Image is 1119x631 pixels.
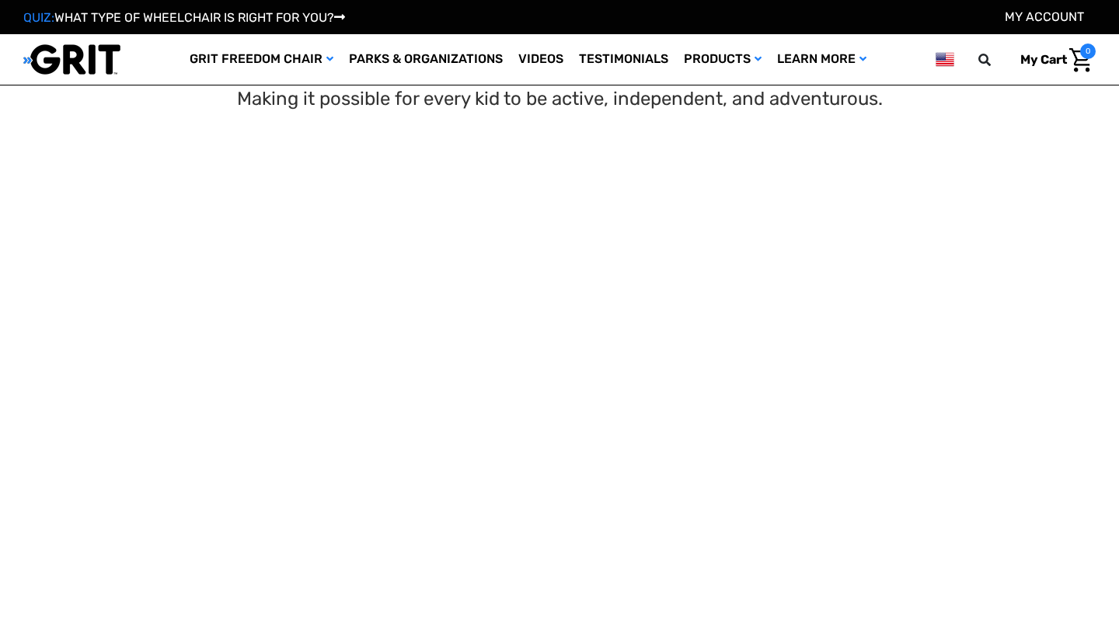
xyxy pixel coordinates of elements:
[1069,48,1092,72] img: Cart
[985,44,1009,76] input: Search
[571,34,676,85] a: Testimonials
[182,34,341,85] a: GRIT Freedom Chair
[1080,44,1096,59] span: 0
[511,34,571,85] a: Videos
[1020,52,1067,67] span: My Cart
[1009,44,1096,76] a: Cart with 0 items
[23,44,120,75] img: GRIT All-Terrain Wheelchair and Mobility Equipment
[676,34,769,85] a: Products
[237,85,883,113] p: Making it possible for every kid to be active, independent, and adventurous.
[23,10,345,25] a: QUIZ:WHAT TYPE OF WHEELCHAIR IS RIGHT FOR YOU?
[936,50,954,69] img: us.png
[23,10,54,25] span: QUIZ:
[1005,9,1084,24] a: Account
[341,34,511,85] a: Parks & Organizations
[769,34,874,85] a: Learn More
